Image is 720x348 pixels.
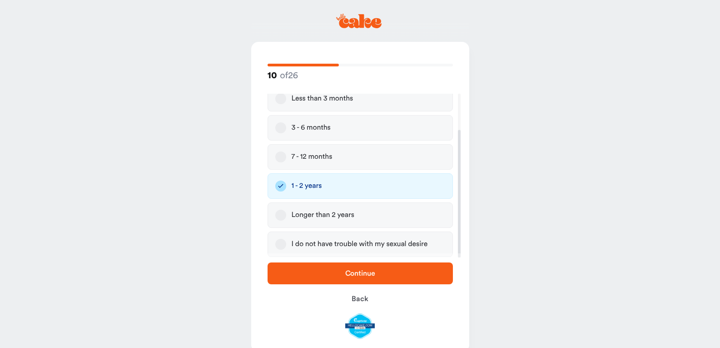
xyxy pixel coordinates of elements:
[292,94,353,103] div: Less than 3 months
[292,211,354,220] div: Longer than 2 years
[275,210,286,221] button: Longer than 2 years
[352,295,368,303] span: Back
[268,262,453,284] button: Continue
[292,182,322,191] div: 1 - 2 years
[292,123,331,132] div: 3 - 6 months
[292,152,333,161] div: 7 - 12 months
[345,313,375,339] img: legit-script-certified.png
[275,93,286,104] button: Less than 3 months
[275,239,286,250] button: I do not have trouble with my sexual desire
[292,240,428,249] div: I do not have trouble with my sexual desire
[268,288,453,310] button: Back
[275,151,286,162] button: 7 - 12 months
[268,70,277,81] span: 10
[345,270,375,277] span: Continue
[275,181,286,192] button: 1 - 2 years
[268,70,298,81] strong: of 26
[275,122,286,133] button: 3 - 6 months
